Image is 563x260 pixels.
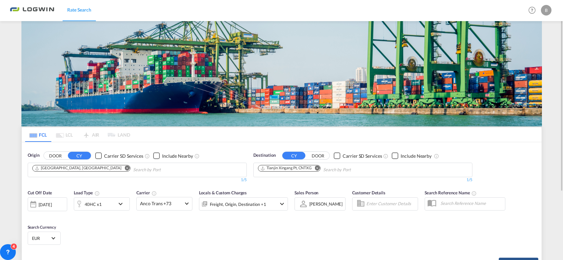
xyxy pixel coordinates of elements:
md-checkbox: Checkbox No Ink [153,152,193,159]
md-datepicker: Select [28,210,33,219]
button: Remove [310,165,320,172]
md-chips-wrap: Chips container. Use arrow keys to select chips. [31,163,198,175]
span: Destination [253,152,276,159]
md-select: Select Currency: € EUREuro [31,233,57,243]
span: Anco Trans +73 [140,200,183,207]
div: Tianjin Xingang Pt, CNTXG [260,165,312,171]
span: Carrier [136,190,157,195]
div: B [541,5,551,16]
span: Rate Search [67,7,91,13]
md-icon: icon-chevron-down [278,200,286,208]
md-icon: Your search will be saved by the below given name [471,191,477,196]
md-icon: Unchecked: Ignores neighbouring ports when fetching rates.Checked : Includes neighbouring ports w... [194,153,200,159]
span: Search Reference Name [425,190,477,195]
span: Sales Person [295,190,319,195]
span: Cut Off Date [28,190,52,195]
div: 1/5 [253,177,472,183]
img: bc73a0e0d8c111efacd525e4c8ad7d32.png [10,3,54,18]
md-icon: The selected Trucker/Carrierwill be displayed in the rate results If the rates are from another f... [152,191,157,196]
div: 1/5 [28,177,247,183]
div: Press delete to remove this chip. [35,165,123,171]
span: Origin [28,152,40,159]
button: DOOR [44,152,67,160]
md-icon: icon-information-outline [95,191,100,196]
div: Freight Origin Destination Factory Stuffing [210,200,266,209]
button: CY [68,152,91,159]
md-checkbox: Checkbox No Ink [334,152,382,159]
md-icon: Unchecked: Search for CY (Container Yard) services for all selected carriers.Checked : Search for... [145,153,150,159]
div: 40HC x1 [85,200,102,209]
md-icon: Unchecked: Ignores neighbouring ports when fetching rates.Checked : Includes neighbouring ports w... [434,153,439,159]
span: Help [526,5,538,16]
md-chips-wrap: Chips container. Use arrow keys to select chips. [257,163,389,175]
div: Include Nearby [401,153,432,159]
span: Search Currency [28,225,56,230]
span: EUR [32,235,50,241]
div: [DATE] [39,202,52,208]
md-pagination-wrapper: Use the left and right arrow keys to navigate between tabs [25,127,130,142]
button: Remove [120,165,130,172]
div: Help [526,5,541,16]
md-select: Sales Person: Barbara Dettmer [309,199,344,209]
div: Hamburg, DEHAM [35,165,122,171]
md-icon: Unchecked: Search for CY (Container Yard) services for all selected carriers.Checked : Search for... [383,153,388,159]
div: Carrier SD Services [104,153,143,159]
input: Chips input. [133,165,196,175]
input: Enter Customer Details [366,199,416,209]
md-checkbox: Checkbox No Ink [95,152,143,159]
span: Customer Details [352,190,385,195]
div: [PERSON_NAME] [309,201,343,207]
div: Press delete to remove this chip. [260,165,313,171]
input: Search Reference Name [437,198,505,208]
div: 40HC x1icon-chevron-down [74,197,130,211]
div: Include Nearby [162,153,193,159]
button: DOOR [306,152,329,160]
md-icon: icon-chevron-down [117,200,128,208]
div: Freight Origin Destination Factory Stuffingicon-chevron-down [199,197,288,211]
md-tab-item: FCL [25,127,51,142]
span: Load Type [74,190,100,195]
img: bild-fuer-ratentool.png [21,21,542,126]
span: Locals & Custom Charges [199,190,247,195]
div: Carrier SD Services [343,153,382,159]
button: CY [282,152,305,159]
md-checkbox: Checkbox No Ink [392,152,432,159]
div: [DATE] [28,197,67,211]
input: Chips input. [323,165,386,175]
